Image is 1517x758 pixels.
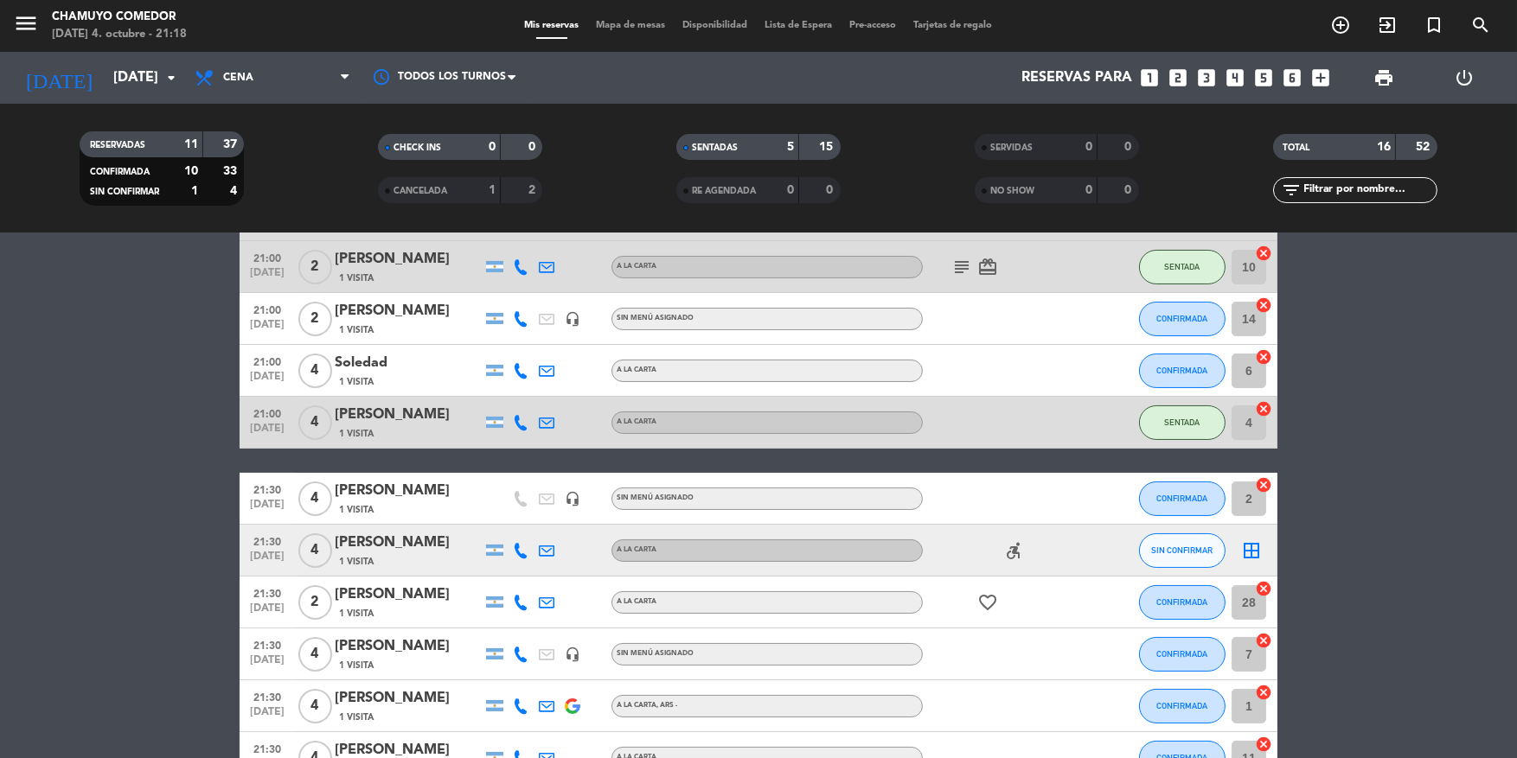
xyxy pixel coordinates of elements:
[335,532,482,554] div: [PERSON_NAME]
[1138,67,1161,89] i: looks_one
[990,187,1034,195] span: NO SHOW
[339,427,374,441] span: 1 Visita
[1139,405,1226,440] button: SENTADA
[246,479,289,499] span: 21:30
[339,503,374,517] span: 1 Visita
[1424,15,1444,35] i: turned_in_not
[826,184,836,196] strong: 0
[246,551,289,570] span: [DATE]
[1139,302,1226,336] button: CONFIRMADA
[528,184,539,196] strong: 2
[246,319,289,339] span: [DATE]
[1139,585,1226,620] button: CONFIRMADA
[1255,580,1272,597] i: cancel
[161,67,182,88] i: arrow_drop_down
[335,352,482,374] div: Soledad
[223,138,240,150] strong: 37
[1021,70,1132,86] span: Reservas para
[1255,476,1272,494] i: cancel
[246,403,289,423] span: 21:00
[1330,15,1351,35] i: add_circle_outline
[1224,67,1246,89] i: looks_4
[52,26,187,43] div: [DATE] 4. octubre - 21:18
[335,404,482,426] div: [PERSON_NAME]
[757,21,842,30] span: Lista de Espera
[1454,67,1475,88] i: power_settings_new
[1139,481,1226,516] button: CONFIRMADA
[617,315,694,322] span: Sin menú asignado
[184,138,198,150] strong: 11
[1255,736,1272,753] i: cancel
[246,531,289,551] span: 21:30
[298,637,332,672] span: 4
[675,21,757,30] span: Disponibilidad
[1282,180,1303,201] i: filter_list
[246,634,289,654] span: 21:30
[565,311,580,327] i: headset_mic
[1255,632,1272,649] i: cancel
[951,257,972,277] i: subject
[1416,141,1433,153] strong: 52
[1157,597,1208,607] span: CONFIRMADA
[1139,354,1226,388] button: CONFIRMADA
[1303,181,1437,200] input: Filtrar por nombre...
[339,659,374,672] span: 1 Visita
[1157,494,1208,503] span: CONFIRMADA
[246,267,289,287] span: [DATE]
[246,738,289,758] span: 21:30
[184,165,198,177] strong: 10
[516,21,588,30] span: Mis reservas
[1157,366,1208,375] span: CONFIRMADA
[1157,649,1208,659] span: CONFIRMADA
[1281,67,1303,89] i: looks_6
[246,686,289,706] span: 21:30
[787,184,794,196] strong: 0
[1157,314,1208,323] span: CONFIRMADA
[1241,540,1262,561] i: border_all
[246,247,289,267] span: 21:00
[1139,250,1226,284] button: SENTADA
[1165,262,1200,271] span: SENTADA
[819,141,836,153] strong: 15
[246,351,289,371] span: 21:00
[335,480,482,502] div: [PERSON_NAME]
[90,168,150,176] span: CONFIRMADA
[1377,141,1391,153] strong: 16
[1309,67,1332,89] i: add_box
[394,187,447,195] span: CANCELADA
[335,687,482,710] div: [PERSON_NAME]
[52,9,187,26] div: Chamuyo Comedor
[565,698,580,714] img: google-logo.png
[339,555,374,569] span: 1 Visita
[246,706,289,726] span: [DATE]
[246,299,289,319] span: 21:00
[906,21,1002,30] span: Tarjetas de regalo
[617,263,656,270] span: A LA CARTA
[617,418,656,425] span: A LA CARTA
[298,354,332,388] span: 4
[339,375,374,389] span: 1 Visita
[13,10,39,42] button: menu
[298,689,332,723] span: 4
[1255,296,1272,314] i: cancel
[335,300,482,322] div: [PERSON_NAME]
[246,602,289,622] span: [DATE]
[1195,67,1218,89] i: looks_3
[335,583,482,606] div: [PERSON_NAME]
[298,481,332,516] span: 4
[1139,689,1226,723] button: CONFIRMADA
[1252,67,1275,89] i: looks_5
[528,141,539,153] strong: 0
[617,702,677,709] span: A LA CARTA
[990,143,1033,152] span: SERVIDAS
[692,143,738,152] span: SENTADAS
[787,141,794,153] strong: 5
[1470,15,1491,35] i: search
[1167,67,1189,89] i: looks_two
[617,650,694,657] span: Sin menú asignado
[335,635,482,658] div: [PERSON_NAME]
[246,371,289,391] span: [DATE]
[230,185,240,197] strong: 4
[1373,67,1394,88] span: print
[1157,701,1208,710] span: CONFIRMADA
